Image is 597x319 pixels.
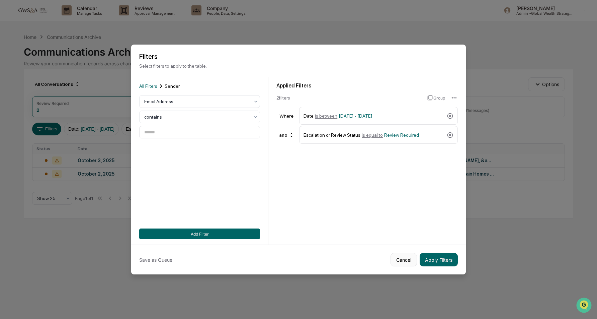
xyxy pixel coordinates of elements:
a: 🔎Data Lookup [4,94,45,107]
span: Pylon [67,114,81,119]
div: 🖐️ [7,85,12,90]
button: Save as Queue [139,253,172,266]
div: Escalation or Review Status [304,129,444,141]
span: Sender [165,83,180,89]
img: 1746055101610-c473b297-6a78-478c-a979-82029cc54cd1 [7,51,19,63]
span: Data Lookup [13,97,42,104]
p: How can we help? [7,14,122,25]
div: Where [276,113,296,119]
button: Cancel [391,253,417,266]
a: Powered byPylon [47,113,81,119]
div: Start new chat [23,51,110,58]
button: Add Filter [139,229,260,239]
div: 🔎 [7,98,12,103]
p: Select filters to apply to the table. [139,63,458,69]
button: Group [427,92,445,103]
iframe: Open customer support [576,297,594,315]
div: Applied Filters [276,82,458,89]
span: Attestations [55,84,83,91]
button: Apply Filters [420,253,458,266]
a: 🗄️Attestations [46,82,86,94]
span: Review Required [384,132,419,138]
a: 🖐️Preclearance [4,82,46,94]
span: is equal to [362,132,383,138]
div: Date [304,110,444,122]
button: Start new chat [114,53,122,61]
span: is between [315,113,337,119]
div: and [276,130,297,140]
span: [DATE] - [DATE] [339,113,372,119]
span: All Filters [139,83,157,89]
div: 2 filter s [276,95,422,101]
div: We're available if you need us! [23,58,85,63]
h2: Filters [139,53,458,61]
div: 🗄️ [49,85,54,90]
span: Preclearance [13,84,43,91]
